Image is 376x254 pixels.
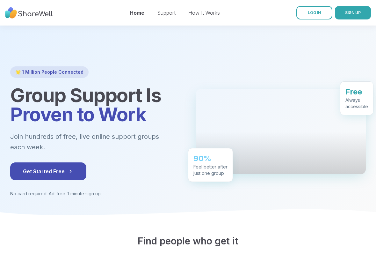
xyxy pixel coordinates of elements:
button: SIGN UP [335,6,371,19]
a: Support [157,10,176,16]
p: No card required. Ad-free. 1 minute sign up. [10,190,180,197]
img: ShareWell Nav Logo [5,4,53,22]
div: 90% [193,153,228,164]
h1: Group Support Is [10,86,180,124]
a: Home [130,10,144,16]
p: Join hundreds of free, live online support groups each week. [10,131,180,152]
span: SIGN UP [345,10,361,15]
a: How It Works [188,10,220,16]
a: LOG IN [296,6,332,19]
button: Get Started Free [10,162,86,180]
div: 🌟 1 Million People Connected [10,66,89,78]
span: Get Started Free [23,168,74,175]
div: Always accessible [345,97,368,110]
div: Free [345,87,368,97]
div: Feel better after just one group [193,164,228,176]
span: Proven to Work [10,103,146,126]
span: LOG IN [308,10,321,15]
h2: Find people who get it [10,235,366,247]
